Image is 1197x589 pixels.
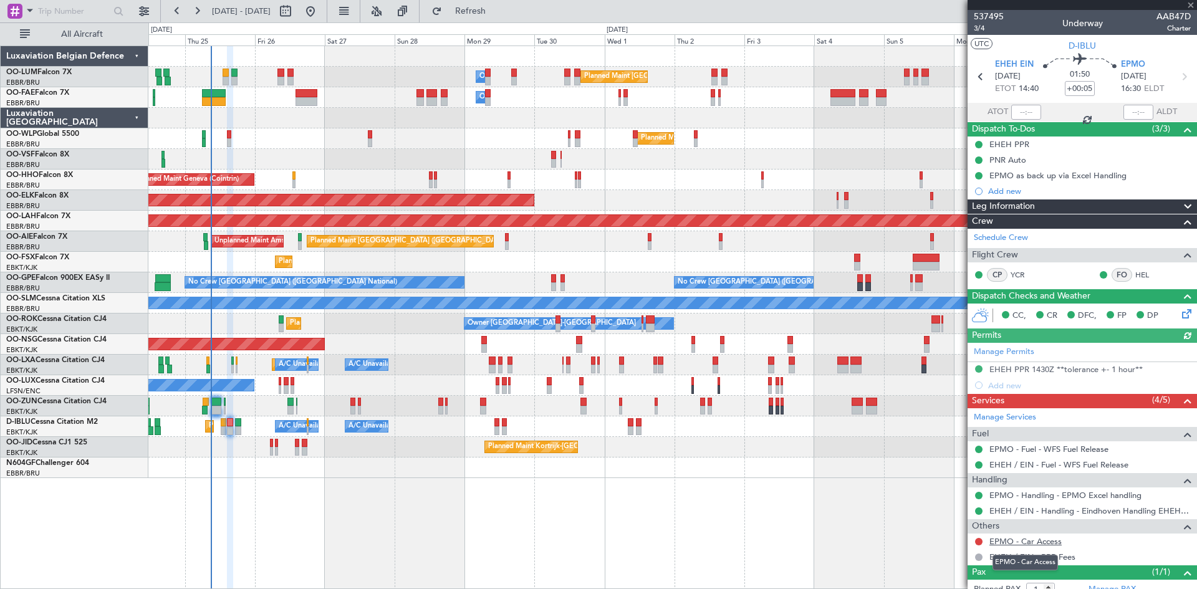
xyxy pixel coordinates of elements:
[6,448,37,457] a: EBKT/KJK
[6,377,36,385] span: OO-LUX
[989,444,1108,454] a: EPMO - Fuel - WFS Fuel Release
[1121,70,1147,83] span: [DATE]
[989,155,1026,165] div: PNR Auto
[6,398,107,405] a: OO-ZUNCessna Citation CJ4
[6,398,37,405] span: OO-ZUN
[989,536,1062,547] a: EPMO - Car Access
[989,139,1029,150] div: EHEH PPR
[395,34,464,45] div: Sun 28
[1121,83,1141,95] span: 16:30
[987,268,1007,282] div: CP
[6,192,69,199] a: OO-ELKFalcon 8X
[6,263,37,272] a: EBKT/KJK
[6,386,41,396] a: LFSN/ENC
[6,274,110,282] a: OO-GPEFalcon 900EX EASy II
[6,151,69,158] a: OO-VSFFalcon 8X
[115,34,185,45] div: Wed 24
[995,70,1021,83] span: [DATE]
[1012,310,1026,322] span: CC,
[6,254,35,261] span: OO-FSX
[1147,310,1158,322] span: DP
[6,274,36,282] span: OO-GPE
[971,38,993,49] button: UTC
[641,129,731,148] div: Planned Maint Milan (Linate)
[534,34,604,45] div: Tue 30
[6,192,34,199] span: OO-ELK
[6,439,32,446] span: OO-JID
[6,439,87,446] a: OO-JIDCessna CJ1 525
[972,199,1035,214] span: Leg Information
[6,315,37,323] span: OO-ROK
[6,284,40,293] a: EBBR/BRU
[6,171,39,179] span: OO-HHO
[279,355,511,374] div: A/C Unavailable [GEOGRAPHIC_DATA] ([GEOGRAPHIC_DATA] National)
[6,181,40,190] a: EBBR/BRU
[6,89,69,97] a: OO-FAEFalcon 7X
[6,357,36,364] span: OO-LXA
[479,88,564,107] div: Owner Melsbroek Air Base
[995,59,1034,71] span: EHEH EIN
[1011,269,1039,280] a: YCR
[675,34,744,45] div: Thu 2
[6,130,79,138] a: OO-WLPGlobal 5500
[6,140,40,149] a: EBBR/BRU
[972,565,986,580] span: Pax
[1047,310,1057,322] span: CR
[954,34,1024,45] div: Mon 6
[209,417,348,436] div: Planned Maint Nice ([GEOGRAPHIC_DATA])
[6,428,37,437] a: EBKT/KJK
[1112,268,1132,282] div: FO
[607,25,628,36] div: [DATE]
[972,122,1035,136] span: Dispatch To-Dos
[6,459,36,467] span: N604GF
[6,377,105,385] a: OO-LUXCessna Citation CJ4
[1156,23,1191,34] span: Charter
[445,7,497,16] span: Refresh
[989,170,1127,181] div: EPMO as back up via Excel Handling
[255,34,325,45] div: Fri 26
[814,34,884,45] div: Sat 4
[479,67,564,86] div: Owner Melsbroek Air Base
[6,325,37,334] a: EBKT/KJK
[185,34,255,45] div: Thu 25
[988,186,1191,196] div: Add new
[32,30,132,39] span: All Aircraft
[6,69,37,76] span: OO-LUM
[6,171,73,179] a: OO-HHOFalcon 8X
[1152,122,1170,135] span: (3/3)
[6,336,107,343] a: OO-NSGCessna Citation CJ4
[6,213,70,220] a: OO-LAHFalcon 7X
[214,232,340,251] div: Unplanned Maint Amsterdam (Schiphol)
[212,6,271,17] span: [DATE] - [DATE]
[1156,106,1177,118] span: ALDT
[1144,83,1164,95] span: ELDT
[989,490,1142,500] a: EPMO - Handling - EPMO Excel handling
[1062,17,1103,30] div: Underway
[151,25,172,36] div: [DATE]
[6,418,98,426] a: D-IBLUCessna Citation M2
[6,151,35,158] span: OO-VSF
[136,170,239,189] div: Planned Maint Geneva (Cointrin)
[972,394,1004,408] span: Services
[974,232,1028,244] a: Schedule Crew
[972,519,999,534] span: Others
[6,89,35,97] span: OO-FAE
[6,233,67,241] a: OO-AIEFalcon 7X
[464,34,534,45] div: Mon 29
[972,248,1018,262] span: Flight Crew
[584,67,810,86] div: Planned Maint [GEOGRAPHIC_DATA] ([GEOGRAPHIC_DATA] National)
[6,233,33,241] span: OO-AIE
[884,34,954,45] div: Sun 5
[279,252,424,271] div: Planned Maint Kortrijk-[GEOGRAPHIC_DATA]
[974,23,1004,34] span: 3/4
[605,34,675,45] div: Wed 1
[993,555,1058,570] div: EPMO - Car Access
[1156,10,1191,23] span: AAB47D
[972,214,993,229] span: Crew
[972,289,1090,304] span: Dispatch Checks and Weather
[974,411,1036,424] a: Manage Services
[6,254,69,261] a: OO-FSXFalcon 7X
[6,130,37,138] span: OO-WLP
[1019,83,1039,95] span: 14:40
[6,222,40,231] a: EBBR/BRU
